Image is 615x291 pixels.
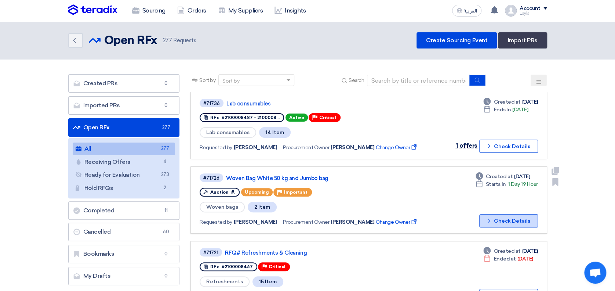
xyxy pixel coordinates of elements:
span: 2 [160,184,169,192]
div: [DATE] [483,247,538,255]
div: [DATE] [483,98,538,106]
a: Receiving Offers [73,156,175,168]
span: 277 [160,145,169,152]
span: [PERSON_NAME] [331,144,374,151]
div: Layla [520,11,547,15]
a: All [73,143,175,155]
div: Open chat [584,262,606,284]
a: Bookmarks0 [68,245,180,263]
div: Sort by [222,77,240,85]
span: Ended at [494,255,516,263]
a: Import PRs [498,32,547,48]
span: Created at [494,98,520,106]
span: 0 [161,102,170,109]
span: Sort by [199,76,215,84]
a: Lab consumables [226,100,410,107]
a: Insights [269,3,312,19]
div: #71721 [203,250,218,255]
a: Imported PRs0 [68,96,180,115]
span: Requests [163,36,196,45]
button: Check Details [479,140,538,153]
div: #71736 [203,101,220,106]
span: Procurement Owner [283,144,329,151]
span: 0 [161,80,170,87]
span: 11 [161,207,170,214]
a: Orders [171,3,212,19]
a: Completed11 [68,201,180,220]
span: 15 Item [252,276,283,287]
span: العربية [464,8,477,14]
h2: Open RFx [104,33,157,48]
button: Check Details [479,214,538,227]
span: #. [231,190,235,195]
a: Woven Bag White 50 kg and Jumbo bag [226,175,410,182]
span: 1 Day [508,181,520,187]
a: Create Sourcing Event [416,32,497,48]
img: Teradix logo [68,4,117,15]
span: 2 Item [248,202,277,212]
input: Search by title or reference number [367,75,470,86]
button: العربية [452,5,481,17]
img: profile_test.png [505,5,517,17]
span: Created at [486,173,513,180]
span: 0 [161,250,170,258]
span: 277 [161,124,170,131]
span: Active [285,114,308,122]
span: [PERSON_NAME] [234,218,277,226]
span: [PERSON_NAME] [331,218,374,226]
a: Created PRs0 [68,74,180,93]
span: #2100008487 - 2100008... [222,115,280,120]
a: Open RFx277 [68,118,180,137]
div: [DATE] [483,255,533,263]
div: Account [520,6,541,12]
span: RFx [210,264,219,269]
span: #2100008467 [222,264,253,269]
div: [DATE] [476,173,530,180]
a: My Drafts0 [68,267,180,285]
span: Critical [319,115,336,120]
span: Important [284,190,307,195]
div: #71726 [203,176,219,180]
span: RFx [210,115,219,120]
span: 60 [161,228,170,236]
span: 273 [160,171,169,179]
span: Upcoming [241,188,273,196]
span: 19 Hour [521,181,538,187]
a: Hold RFQs [73,182,175,194]
a: Cancelled60 [68,223,180,241]
span: 0 [161,272,170,280]
a: Ready for Evaluation [73,169,175,181]
span: Search [349,76,364,84]
span: Requested by [200,144,232,151]
span: 277 [163,37,172,44]
span: 1 offers [455,142,477,149]
div: [DATE] [483,106,528,114]
span: Auction [210,190,229,195]
a: RFQ# Refreshments & Cleaning [225,249,408,256]
span: Starts In [486,181,506,187]
span: Ends In [494,106,511,114]
span: Woven bags [200,202,245,212]
span: [PERSON_NAME] [234,144,277,151]
span: Procurement Owner [283,218,329,226]
a: Sourcing [126,3,171,19]
span: Requested by [200,218,232,226]
span: Lab consumables [200,127,256,138]
span: 4 [160,158,169,166]
span: Created at [494,247,520,255]
span: Refreshments [200,276,250,287]
a: My Suppliers [212,3,269,19]
span: Critical [269,264,285,269]
span: Change Owner [376,144,418,151]
span: Change Owner [376,218,418,226]
span: 14 Item [259,127,291,138]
